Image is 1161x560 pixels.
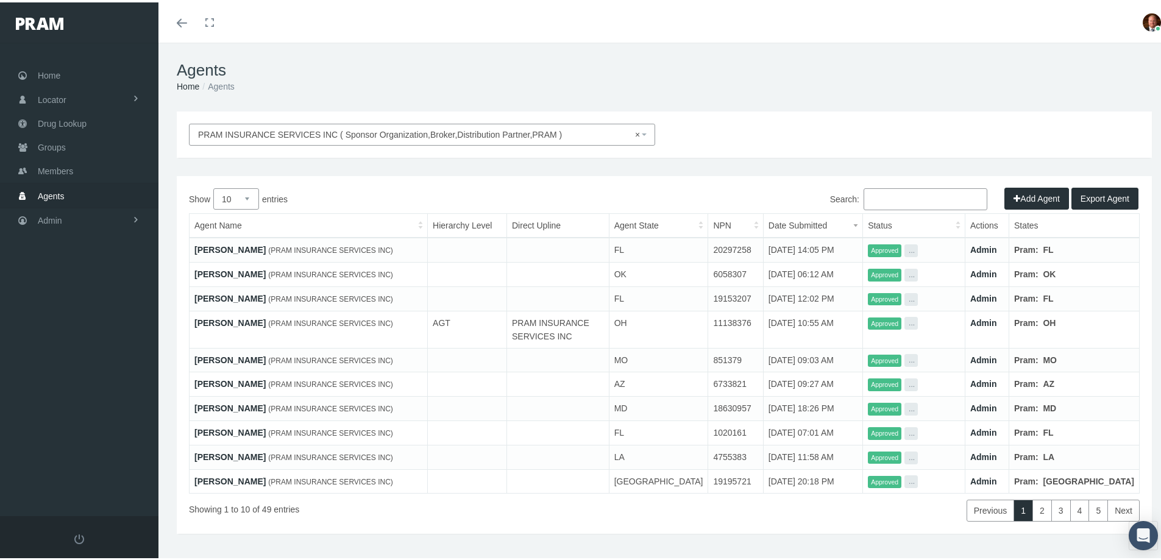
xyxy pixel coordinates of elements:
td: [DATE] 09:27 AM [763,370,862,394]
td: OH [609,308,708,346]
td: 4755383 [708,442,763,467]
b: Pram: [1014,377,1039,386]
span: Approved [868,291,901,303]
span: Approved [868,425,901,438]
a: Admin [970,316,997,325]
span: Approved [868,376,901,389]
td: [DATE] 14:05 PM [763,235,862,260]
a: 4 [1070,497,1090,519]
span: Members [38,157,73,180]
a: Admin [970,450,997,459]
td: OK [609,260,708,285]
span: × [635,126,644,139]
th: Status: activate to sort column ascending [863,211,965,236]
img: S_Profile_Picture_693.jpg [1143,11,1161,29]
a: Admin [970,353,997,363]
b: FL [1043,425,1053,435]
b: OK [1043,267,1056,277]
span: Approved [868,400,901,413]
span: Approved [868,315,901,328]
a: [PERSON_NAME] [194,474,266,484]
th: Hierarchy Level [428,211,507,236]
a: Admin [970,243,997,252]
td: [DATE] 20:18 PM [763,467,862,491]
td: MD [609,394,708,419]
button: Export Agent [1071,185,1138,207]
span: PRAM INSURANCE SERVICES INC ( Sponsor Organization,Broker,Distribution Partner,PRAM ) [198,126,639,139]
th: Direct Upline [507,211,609,236]
span: Approved [868,473,901,486]
a: 5 [1088,497,1108,519]
b: Pram: [1014,450,1039,459]
span: Home [38,62,60,85]
span: Admin [38,207,62,230]
b: AZ [1043,377,1054,386]
b: MO [1043,353,1057,363]
td: [GEOGRAPHIC_DATA] [609,467,708,491]
span: (PRAM INSURANCE SERVICES INC) [268,475,392,484]
td: FL [609,235,708,260]
a: [PERSON_NAME] [194,377,266,386]
b: Pram: [1014,401,1039,411]
button: ... [904,291,918,303]
a: Admin [970,377,997,386]
button: ... [904,376,918,389]
input: Search: [864,186,987,208]
a: [PERSON_NAME] [194,353,266,363]
img: PRAM_20_x_78.png [16,15,63,27]
a: [PERSON_NAME] [194,425,266,435]
b: LA [1043,450,1054,459]
button: ... [904,425,918,438]
span: Approved [868,449,901,462]
span: (PRAM INSURANCE SERVICES INC) [268,378,392,386]
a: Admin [970,291,997,301]
td: [DATE] 11:58 AM [763,442,862,467]
a: 1 [1014,497,1033,519]
a: [PERSON_NAME] [194,450,266,459]
button: ... [904,352,918,364]
td: [DATE] 10:55 AM [763,308,862,346]
a: Admin [970,425,997,435]
span: (PRAM INSURANCE SERVICES INC) [268,244,392,252]
td: PRAM INSURANCE SERVICES INC [507,308,609,346]
td: LA [609,442,708,467]
b: Pram: [1014,291,1039,301]
label: Search: [830,186,987,208]
th: Agent State: activate to sort column ascending [609,211,708,236]
span: Agents [38,182,65,205]
div: Open Intercom Messenger [1129,519,1158,548]
b: FL [1043,243,1053,252]
span: Approved [868,352,901,365]
td: 6733821 [708,370,763,394]
span: (PRAM INSURANCE SERVICES INC) [268,268,392,277]
span: (PRAM INSURANCE SERVICES INC) [268,317,392,325]
a: [PERSON_NAME] [194,243,266,252]
td: [DATE] 18:26 PM [763,394,862,419]
label: Show entries [189,186,664,207]
button: ... [904,242,918,255]
td: FL [609,419,708,443]
a: Home [177,79,199,89]
td: 11138376 [708,308,763,346]
td: 18630957 [708,394,763,419]
span: Approved [868,242,901,255]
td: [DATE] 09:03 AM [763,346,862,370]
a: [PERSON_NAME] [194,267,266,277]
b: OH [1043,316,1056,325]
b: Pram: [1014,474,1039,484]
th: Date Submitted: activate to sort column ascending [763,211,862,236]
td: AZ [609,370,708,394]
button: ... [904,266,918,279]
b: Pram: [1014,243,1039,252]
b: Pram: [1014,267,1039,277]
a: Next [1107,497,1140,519]
td: [DATE] 07:01 AM [763,419,862,443]
a: Admin [970,474,997,484]
a: Previous [967,497,1014,519]
button: ... [904,400,918,413]
span: (PRAM INSURANCE SERVICES INC) [268,354,392,363]
td: 851379 [708,346,763,370]
button: ... [904,449,918,462]
span: (PRAM INSURANCE SERVICES INC) [268,451,392,459]
span: Locator [38,86,66,109]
